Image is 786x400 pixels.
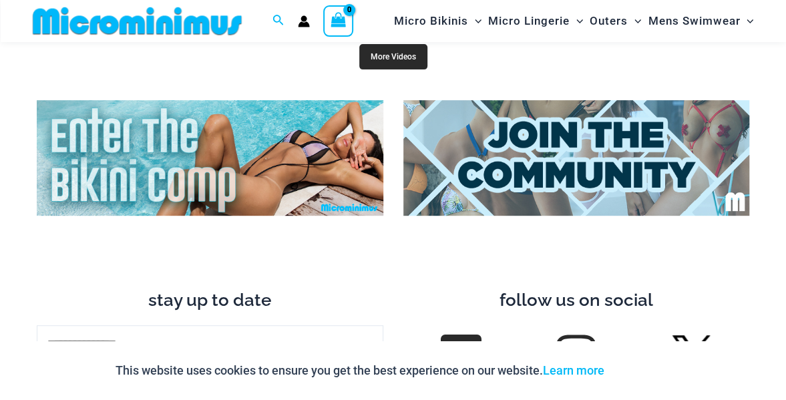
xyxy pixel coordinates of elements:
img: Enter Bikini Comp [37,100,383,216]
span: Micro Lingerie [488,4,570,38]
span: Menu Toggle [628,4,641,38]
a: Micro LingerieMenu ToggleMenu Toggle [485,4,586,38]
span: Menu Toggle [468,4,481,38]
a: Follow us on Instagram [558,337,595,374]
a: follow us on Facebook [442,337,479,374]
a: Micro BikinisMenu ToggleMenu Toggle [391,4,485,38]
img: MM SHOP LOGO FLAT [27,6,247,36]
button: Accept [614,355,671,387]
img: Join Community 2 [403,100,750,216]
a: Account icon link [298,15,310,27]
a: Learn more [543,363,604,377]
img: Twitter X Logo 42562 [672,335,712,375]
span: Micro Bikinis [394,4,468,38]
span: Outers [590,4,628,38]
a: More Videos [359,44,427,69]
span: Mens Swimwear [648,4,740,38]
a: OutersMenu ToggleMenu Toggle [586,4,644,38]
h3: follow us on social [403,289,750,312]
span: Menu Toggle [570,4,583,38]
a: View Shopping Cart, empty [323,5,354,36]
nav: Site Navigation [389,2,759,40]
a: Search icon link [272,13,284,29]
h3: stay up to date [37,289,383,312]
span: Menu Toggle [740,4,753,38]
p: This website uses cookies to ensure you get the best experience on our website. [116,361,604,381]
a: Mens SwimwearMenu ToggleMenu Toggle [644,4,757,38]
